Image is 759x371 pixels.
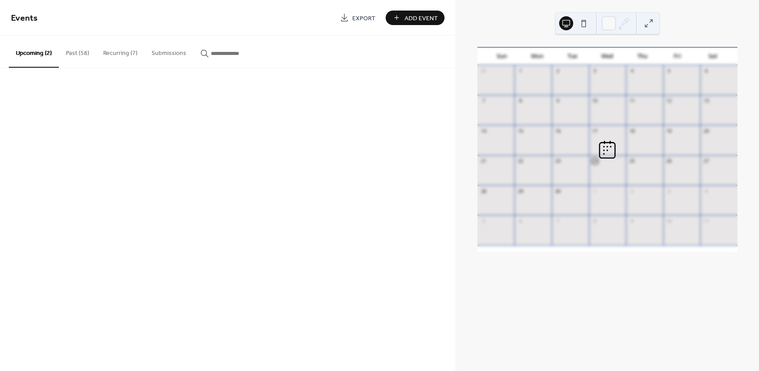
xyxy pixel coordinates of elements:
[703,68,709,74] div: 6
[554,188,561,194] div: 30
[660,47,695,65] div: Fri
[592,218,598,224] div: 8
[352,14,376,23] span: Export
[666,218,672,224] div: 10
[554,158,561,164] div: 23
[666,68,672,74] div: 5
[666,158,672,164] div: 26
[517,127,524,134] div: 15
[480,98,487,104] div: 7
[480,218,487,224] div: 5
[520,47,555,65] div: Mon
[703,127,709,134] div: 20
[517,188,524,194] div: 29
[145,36,193,67] button: Submissions
[695,47,730,65] div: Sat
[592,188,598,194] div: 1
[554,127,561,134] div: 16
[590,47,625,65] div: Wed
[629,158,635,164] div: 25
[703,158,709,164] div: 27
[703,188,709,194] div: 4
[629,218,635,224] div: 9
[480,188,487,194] div: 28
[629,68,635,74] div: 4
[517,68,524,74] div: 1
[554,68,561,74] div: 2
[666,98,672,104] div: 12
[703,218,709,224] div: 11
[517,158,524,164] div: 22
[592,68,598,74] div: 3
[11,10,38,27] span: Events
[625,47,660,65] div: Thu
[703,98,709,104] div: 13
[592,158,598,164] div: 24
[96,36,145,67] button: Recurring (7)
[629,127,635,134] div: 18
[666,188,672,194] div: 3
[517,218,524,224] div: 6
[9,36,59,68] button: Upcoming (2)
[405,14,438,23] span: Add Event
[484,47,520,65] div: Sun
[517,98,524,104] div: 8
[592,98,598,104] div: 10
[592,127,598,134] div: 17
[59,36,96,67] button: Past (58)
[666,127,672,134] div: 19
[554,218,561,224] div: 7
[480,158,487,164] div: 21
[386,11,445,25] button: Add Event
[333,11,382,25] a: Export
[555,47,590,65] div: Tue
[629,188,635,194] div: 2
[629,98,635,104] div: 11
[554,98,561,104] div: 9
[480,127,487,134] div: 14
[480,68,487,74] div: 31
